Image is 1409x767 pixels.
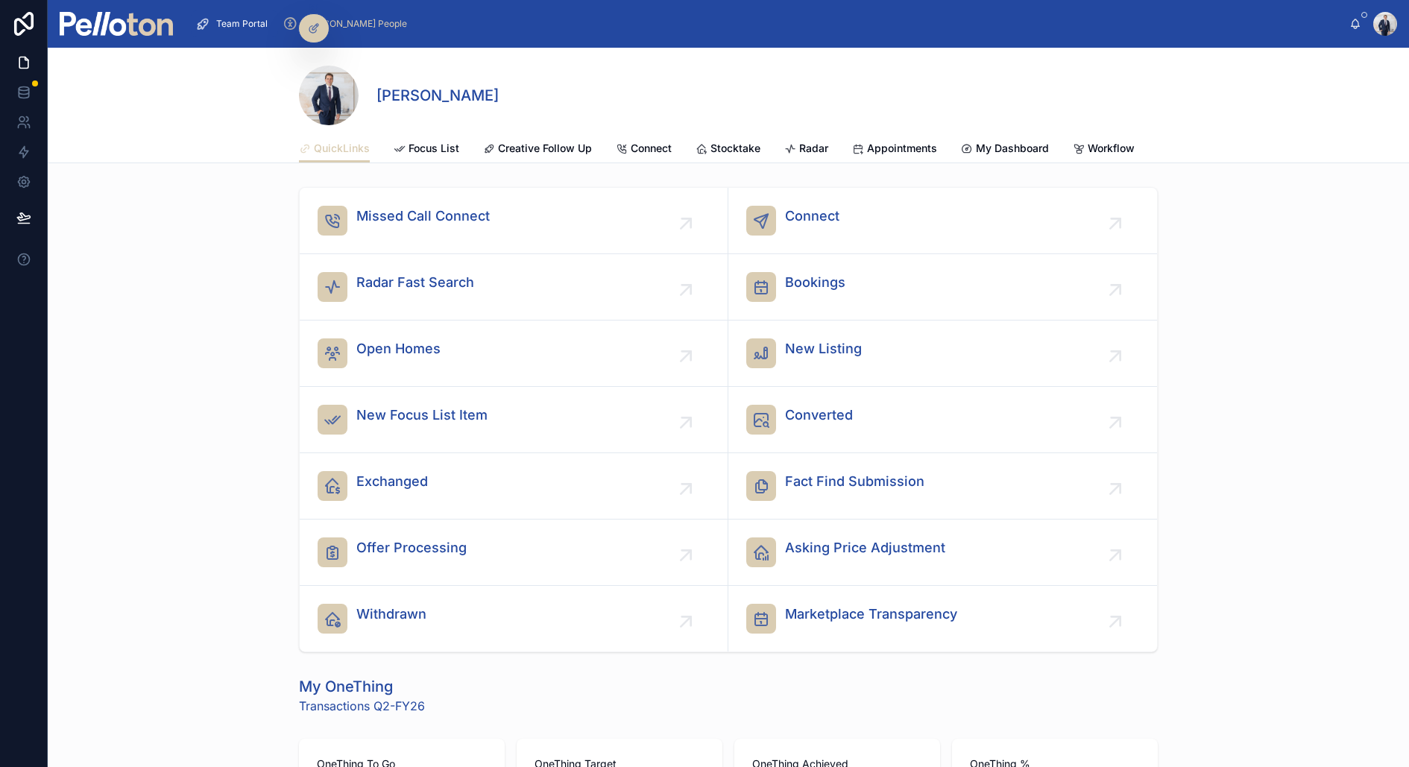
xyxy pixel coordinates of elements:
a: Exchanged [300,453,728,520]
a: Team Portal [191,10,278,37]
h1: [PERSON_NAME] [376,85,499,106]
span: Stocktake [710,141,760,156]
a: Appointments [852,135,937,165]
span: Creative Follow Up [498,141,592,156]
a: Offer Processing [300,520,728,586]
span: Radar Fast Search [356,272,474,293]
span: New Listing [785,338,862,359]
span: Workflow [1088,141,1135,156]
span: [PERSON_NAME] People [303,18,407,30]
a: New Focus List Item [300,387,728,453]
a: Connect [728,188,1157,254]
span: Connect [631,141,672,156]
span: Exchanged [356,471,428,492]
a: QuickLinks [299,135,370,163]
a: Connect [616,135,672,165]
span: Focus List [409,141,459,156]
span: Offer Processing [356,537,467,558]
a: Withdrawn [300,586,728,651]
span: Radar [799,141,828,156]
span: QuickLinks [314,141,370,156]
a: Focus List [394,135,459,165]
a: Stocktake [696,135,760,165]
a: Marketplace Transparency [728,586,1157,651]
span: Team Portal [216,18,268,30]
span: Connect [785,206,839,227]
a: Converted [728,387,1157,453]
a: Bookings [728,254,1157,321]
img: App logo [60,12,173,36]
span: Open Homes [356,338,441,359]
a: [PERSON_NAME] People [278,10,417,37]
span: Missed Call Connect [356,206,490,227]
a: Missed Call Connect [300,188,728,254]
span: Converted [785,405,853,426]
a: My Dashboard [961,135,1049,165]
span: Withdrawn [356,604,426,625]
span: Fact Find Submission [785,471,924,492]
span: Appointments [867,141,937,156]
a: Asking Price Adjustment [728,520,1157,586]
span: New Focus List Item [356,405,488,426]
span: Transactions Q2-FY26 [299,697,425,715]
span: My Dashboard [976,141,1049,156]
a: Workflow [1073,135,1135,165]
span: Asking Price Adjustment [785,537,945,558]
a: Fact Find Submission [728,453,1157,520]
div: scrollable content [185,7,1349,40]
a: Radar [784,135,828,165]
a: New Listing [728,321,1157,387]
span: Marketplace Transparency [785,604,957,625]
a: Open Homes [300,321,728,387]
a: Creative Follow Up [483,135,592,165]
h1: My OneThing [299,676,425,697]
span: Bookings [785,272,845,293]
a: Radar Fast Search [300,254,728,321]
